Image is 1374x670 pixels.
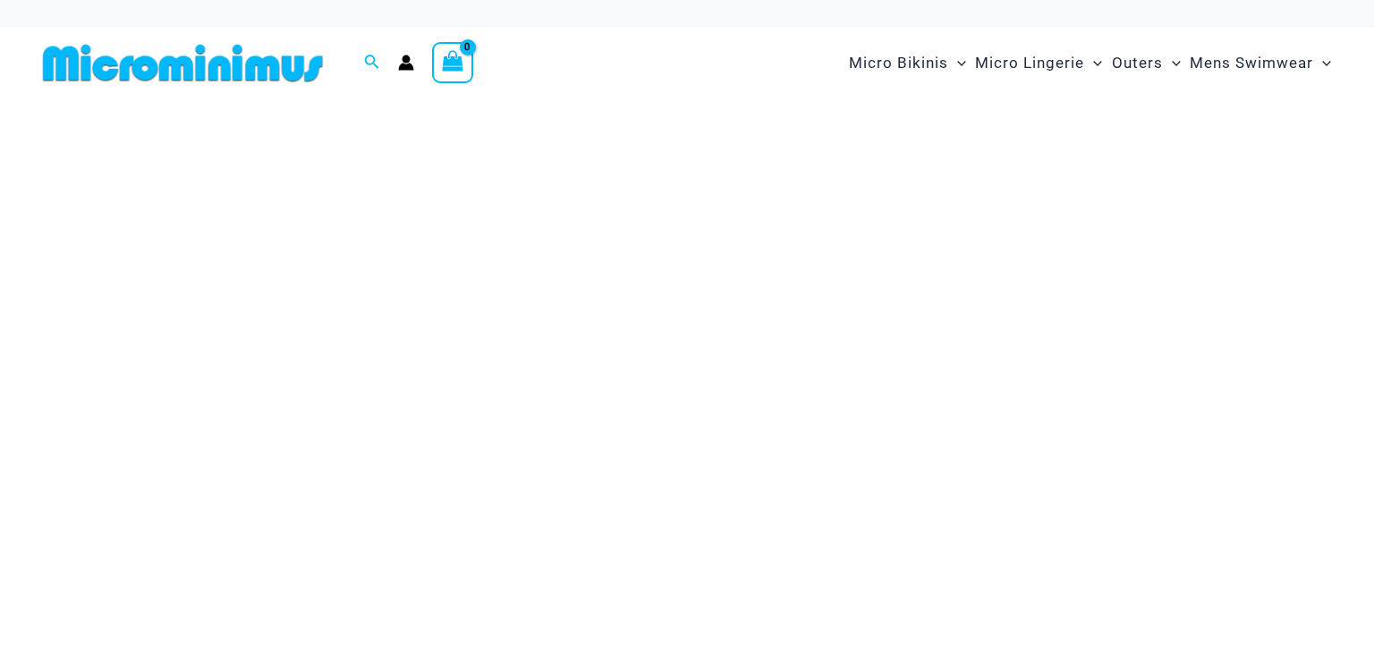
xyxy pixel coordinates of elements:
[36,43,330,83] img: MM SHOP LOGO FLAT
[1190,40,1313,86] span: Mens Swimwear
[432,42,473,83] a: View Shopping Cart, empty
[975,40,1084,86] span: Micro Lingerie
[844,36,971,90] a: Micro BikinisMenu ToggleMenu Toggle
[1313,40,1331,86] span: Menu Toggle
[1112,40,1163,86] span: Outers
[1163,40,1181,86] span: Menu Toggle
[364,52,380,74] a: Search icon link
[1107,36,1185,90] a: OutersMenu ToggleMenu Toggle
[1185,36,1336,90] a: Mens SwimwearMenu ToggleMenu Toggle
[1084,40,1102,86] span: Menu Toggle
[842,33,1338,93] nav: Site Navigation
[398,55,414,71] a: Account icon link
[971,36,1107,90] a: Micro LingerieMenu ToggleMenu Toggle
[849,40,948,86] span: Micro Bikinis
[948,40,966,86] span: Menu Toggle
